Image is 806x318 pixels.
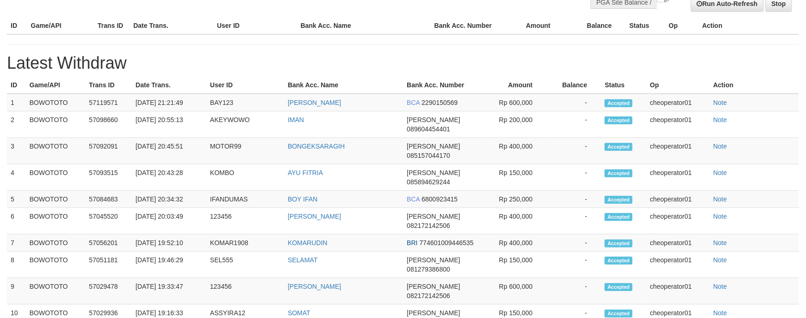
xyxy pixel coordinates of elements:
td: Rp 150,000 [482,164,547,191]
td: SEL555 [206,252,284,278]
span: [PERSON_NAME] [407,143,460,150]
a: Note [713,309,727,317]
span: [PERSON_NAME] [407,283,460,290]
td: [DATE] 21:21:49 [132,94,206,111]
td: - [547,191,601,208]
th: Action [699,17,800,34]
a: BONGEKSARAGIH [288,143,345,150]
td: BOWOTOTO [26,278,85,305]
span: Accepted [605,143,633,151]
a: Note [713,143,727,150]
td: 5 [7,191,26,208]
td: [DATE] 20:43:28 [132,164,206,191]
td: 57093515 [85,164,132,191]
td: BOWOTOTO [26,138,85,164]
span: Accepted [605,196,633,204]
th: Bank Acc. Name [297,17,431,34]
a: Note [713,256,727,264]
td: - [547,138,601,164]
td: MOTOR99 [206,138,284,164]
td: AKEYWOWO [206,111,284,138]
span: 6800923415 [422,195,458,203]
a: KOMARUDIN [288,239,328,247]
td: cheoperator01 [646,208,710,234]
td: - [547,111,601,138]
td: BOWOTOTO [26,191,85,208]
td: - [547,94,601,111]
span: BRI [407,239,417,247]
td: 1 [7,94,26,111]
th: Trans ID [94,17,130,34]
a: [PERSON_NAME] [288,283,341,290]
td: Rp 200,000 [482,111,547,138]
th: User ID [213,17,297,34]
a: Note [713,239,727,247]
td: Rp 400,000 [482,208,547,234]
td: - [547,252,601,278]
td: 123456 [206,208,284,234]
td: BOWOTOTO [26,252,85,278]
td: [DATE] 20:34:32 [132,191,206,208]
span: 082172142506 [407,292,450,299]
td: 57092091 [85,138,132,164]
td: IFANDUMAS [206,191,284,208]
td: 6 [7,208,26,234]
td: [DATE] 19:46:29 [132,252,206,278]
td: BOWOTOTO [26,234,85,252]
td: Rp 400,000 [482,138,547,164]
th: Trans ID [85,77,132,94]
th: Amount [482,77,547,94]
th: Game/API [26,77,85,94]
td: - [547,164,601,191]
span: 089604454401 [407,125,450,133]
td: 57045520 [85,208,132,234]
td: 9 [7,278,26,305]
span: 085157044170 [407,152,450,159]
th: Game/API [27,17,94,34]
td: - [547,234,601,252]
span: 085894629244 [407,178,450,186]
td: 57029478 [85,278,132,305]
span: [PERSON_NAME] [407,256,460,264]
span: BCA [407,195,420,203]
th: Action [710,77,799,94]
a: AYU FITRIA [288,169,323,176]
td: cheoperator01 [646,111,710,138]
td: KOMBO [206,164,284,191]
a: Note [713,99,727,106]
th: ID [7,77,26,94]
td: 57056201 [85,234,132,252]
a: Note [713,169,727,176]
td: Rp 250,000 [482,191,547,208]
td: KOMAR1908 [206,234,284,252]
span: 082172142506 [407,222,450,229]
td: BOWOTOTO [26,164,85,191]
span: [PERSON_NAME] [407,169,460,176]
td: 3 [7,138,26,164]
td: [DATE] 19:33:47 [132,278,206,305]
th: Status [626,17,665,34]
a: [PERSON_NAME] [288,99,341,106]
td: 4 [7,164,26,191]
th: Op [646,77,710,94]
a: BOY IFAN [288,195,318,203]
span: [PERSON_NAME] [407,213,460,220]
span: Accepted [605,257,633,265]
td: cheoperator01 [646,191,710,208]
td: 57119571 [85,94,132,111]
a: SELAMAT [288,256,318,264]
th: Bank Acc. Number [431,17,498,34]
span: Accepted [605,99,633,107]
td: Rp 600,000 [482,94,547,111]
span: 2290150569 [422,99,458,106]
a: Note [713,116,727,123]
td: 2 [7,111,26,138]
td: [DATE] 20:55:13 [132,111,206,138]
td: - [547,208,601,234]
a: [PERSON_NAME] [288,213,341,220]
td: cheoperator01 [646,164,710,191]
span: Accepted [605,310,633,318]
th: Bank Acc. Number [403,77,482,94]
th: Op [665,17,698,34]
td: BOWOTOTO [26,208,85,234]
